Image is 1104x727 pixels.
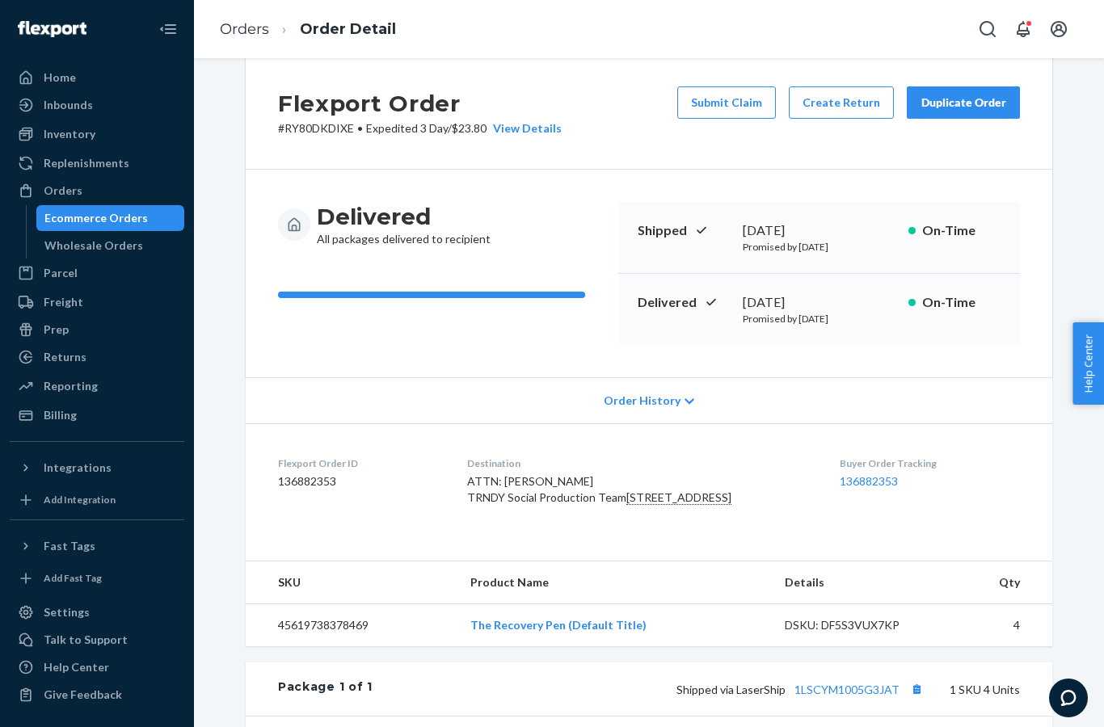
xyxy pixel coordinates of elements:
[278,473,441,490] dd: 136882353
[152,13,184,45] button: Close Navigation
[10,121,184,147] a: Inventory
[467,474,731,505] span: ATTN: [PERSON_NAME] TRNDY Social Production Team
[373,679,1020,700] div: 1 SKU 4 Units
[10,455,184,481] button: Integrations
[1049,679,1088,719] iframe: Opens a widget where you can chat to one of our agents
[794,683,900,696] a: 1LSCYM1005G3JAT
[246,604,457,647] td: 45619738378469
[971,13,1004,45] button: Open Search Box
[220,20,269,38] a: Orders
[457,561,772,604] th: Product Name
[743,293,895,312] div: [DATE]
[357,121,363,135] span: •
[10,260,184,286] a: Parcel
[676,683,927,696] span: Shipped via LaserShip
[44,155,129,171] div: Replenishments
[44,126,95,142] div: Inventory
[44,69,76,86] div: Home
[922,221,1001,240] p: On-Time
[36,205,185,231] a: Ecommerce Orders
[743,221,895,240] div: [DATE]
[906,679,927,700] button: Copy tracking number
[921,95,1006,111] div: Duplicate Order
[743,312,895,326] p: Promised by [DATE]
[949,604,1052,647] td: 4
[44,659,109,675] div: Help Center
[10,289,184,315] a: Freight
[467,456,815,470] dt: Destination
[44,349,86,365] div: Returns
[44,294,83,310] div: Freight
[44,237,143,254] div: Wholesale Orders
[317,202,491,247] div: All packages delivered to recipient
[907,86,1020,119] button: Duplicate Order
[789,86,894,119] button: Create Return
[44,604,90,620] div: Settings
[487,120,562,137] button: View Details
[10,402,184,428] a: Billing
[743,240,895,254] p: Promised by [DATE]
[1043,13,1075,45] button: Open account menu
[44,407,77,423] div: Billing
[10,317,184,342] a: Prep
[10,599,184,625] a: Settings
[44,493,116,506] div: Add Integration
[10,344,184,370] a: Returns
[44,210,148,226] div: Ecommerce Orders
[44,265,78,281] div: Parcel
[10,565,184,591] a: Add Fast Tag
[44,460,112,476] div: Integrations
[772,561,950,604] th: Details
[278,120,562,137] p: # RY80DKDIXE / $23.80
[10,533,184,559] button: Fast Tags
[44,378,98,394] div: Reporting
[246,561,457,604] th: SKU
[10,65,184,90] a: Home
[278,86,562,120] h2: Flexport Order
[44,571,102,585] div: Add Fast Tag
[840,456,1020,470] dt: Buyer Order Tracking
[10,627,184,653] button: Talk to Support
[44,97,93,113] div: Inbounds
[10,150,184,176] a: Replenishments
[44,321,69,338] div: Prep
[638,221,730,240] p: Shipped
[949,561,1052,604] th: Qty
[278,679,373,700] div: Package 1 of 1
[44,183,82,199] div: Orders
[604,393,681,409] span: Order History
[785,617,937,633] div: DSKU: DF5S3VUX7KP
[1072,322,1104,405] button: Help Center
[840,474,898,488] a: 136882353
[44,687,122,703] div: Give Feedback
[922,293,1001,312] p: On-Time
[36,233,185,258] a: Wholesale Orders
[207,6,409,53] ol: breadcrumbs
[44,632,128,648] div: Talk to Support
[10,178,184,204] a: Orders
[10,373,184,399] a: Reporting
[278,456,441,470] dt: Flexport Order ID
[366,121,448,135] span: Expedited 3 Day
[300,20,396,38] a: Order Detail
[317,202,491,231] h3: Delivered
[10,654,184,680] a: Help Center
[10,487,184,513] a: Add Integration
[10,92,184,118] a: Inbounds
[638,293,730,312] p: Delivered
[18,21,86,37] img: Flexport logo
[1007,13,1039,45] button: Open notifications
[44,538,95,554] div: Fast Tags
[470,618,647,632] a: The Recovery Pen (Default Title)
[677,86,776,119] button: Submit Claim
[10,682,184,708] button: Give Feedback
